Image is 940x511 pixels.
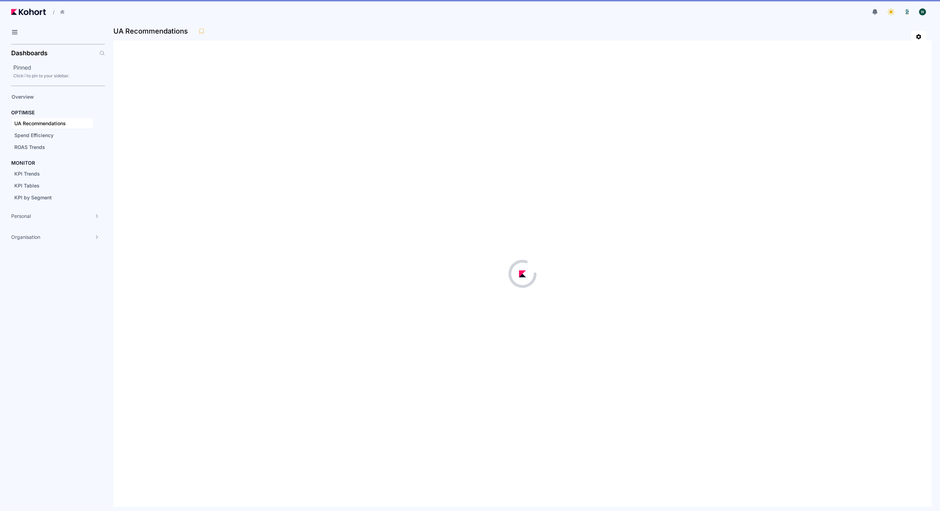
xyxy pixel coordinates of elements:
[13,63,105,72] h2: Pinned
[904,8,911,15] img: logo_logo_images_1_20240607072359498299_20240828135028712857.jpeg
[12,142,93,152] a: ROAS Trends
[113,28,192,35] h3: UA Recommendations
[12,180,93,191] a: KPI Tables
[12,94,34,100] span: Overview
[11,109,35,116] h4: OPTIMISE
[14,120,66,126] span: UA Recommendations
[9,92,93,102] a: Overview
[11,50,48,56] h2: Dashboards
[11,9,46,15] img: Kohort logo
[12,192,93,203] a: KPI by Segment
[11,213,31,220] span: Personal
[14,132,54,138] span: Spend Efficiency
[11,159,35,166] h4: MONITOR
[14,194,52,200] span: KPI by Segment
[14,144,45,150] span: ROAS Trends
[12,118,93,129] a: UA Recommendations
[11,234,40,241] span: Organisation
[13,73,105,79] div: Click to pin to your sidebar.
[14,171,40,177] span: KPI Trends
[47,8,55,16] span: /
[14,183,40,189] span: KPI Tables
[12,169,93,179] a: KPI Trends
[12,130,93,141] a: Spend Efficiency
